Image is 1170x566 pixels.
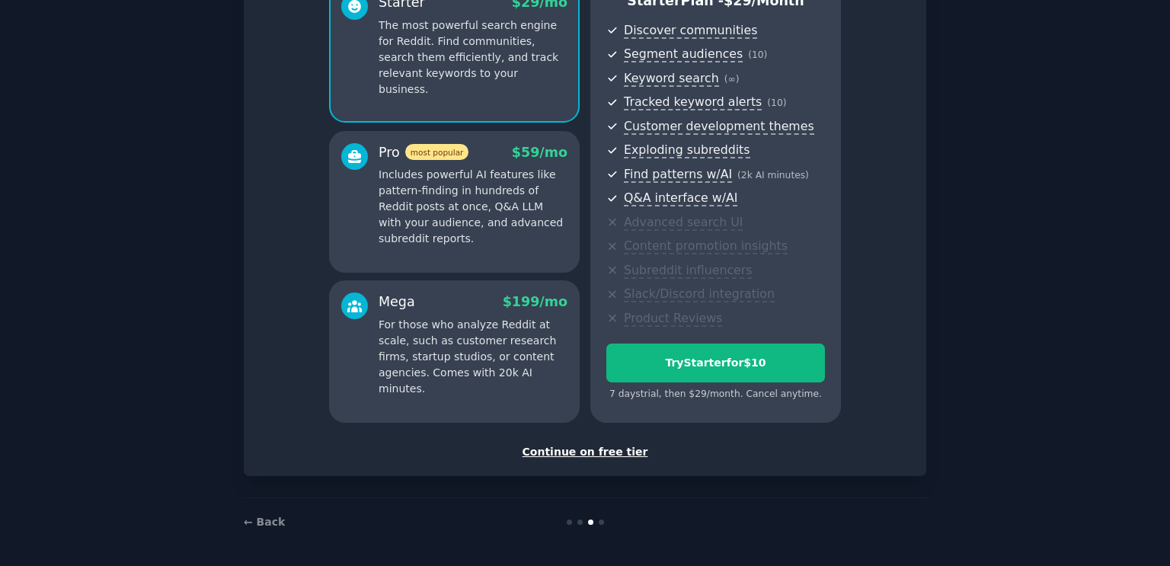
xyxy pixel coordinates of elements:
[624,238,788,254] span: Content promotion insights
[624,167,732,183] span: Find patterns w/AI
[379,317,567,397] p: For those who analyze Reddit at scale, such as customer research firms, startup studios, or conte...
[405,144,469,160] span: most popular
[379,18,567,98] p: The most powerful search engine for Reddit. Find communities, search them efficiently, and track ...
[607,355,824,371] div: Try Starter for $10
[624,263,752,279] span: Subreddit influencers
[260,444,910,460] div: Continue on free tier
[606,388,825,401] div: 7 days trial, then $ 29 /month . Cancel anytime.
[379,167,567,247] p: Includes powerful AI features like pattern-finding in hundreds of Reddit posts at once, Q&A LLM w...
[624,119,814,135] span: Customer development themes
[624,142,750,158] span: Exploding subreddits
[624,94,762,110] span: Tracked keyword alerts
[737,170,809,181] span: ( 2k AI minutes )
[624,215,743,231] span: Advanced search UI
[767,98,786,108] span: ( 10 )
[512,145,567,160] span: $ 59 /mo
[379,143,468,162] div: Pro
[624,46,743,62] span: Segment audiences
[748,50,767,60] span: ( 10 )
[624,23,757,39] span: Discover communities
[724,74,740,85] span: ( ∞ )
[624,71,719,87] span: Keyword search
[244,516,285,528] a: ← Back
[624,286,775,302] span: Slack/Discord integration
[606,344,825,382] button: TryStarterfor$10
[379,293,415,312] div: Mega
[624,190,737,206] span: Q&A interface w/AI
[503,294,567,309] span: $ 199 /mo
[624,311,722,327] span: Product Reviews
